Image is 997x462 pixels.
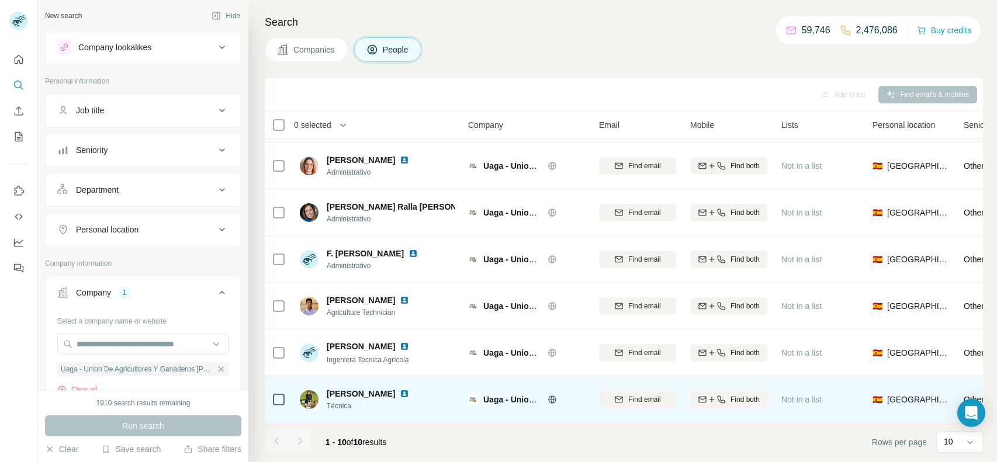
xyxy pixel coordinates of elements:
[327,341,395,352] span: [PERSON_NAME]
[327,401,423,411] span: Técnica
[76,184,119,196] div: Department
[46,33,241,61] button: Company lookalikes
[690,157,767,175] button: Find both
[599,119,619,131] span: Email
[9,75,28,96] button: Search
[409,249,418,258] img: LinkedIn logo
[964,255,984,264] span: Other
[46,216,241,244] button: Personal location
[483,395,720,404] span: Uaga - Union De Agricultores Y Ganaderos [PERSON_NAME]
[9,206,28,227] button: Use Surfe API
[300,297,319,315] img: Avatar
[599,297,676,315] button: Find email
[483,255,720,264] span: Uaga - Union De Agricultores Y Ganaderos [PERSON_NAME]
[873,347,882,359] span: 🇪🇸
[873,300,882,312] span: 🇪🇸
[781,301,822,311] span: Not in a list
[599,157,676,175] button: Find email
[872,436,927,448] span: Rows per page
[46,136,241,164] button: Seniority
[400,296,409,305] img: LinkedIn logo
[802,23,830,37] p: 59,746
[887,300,950,312] span: [GEOGRAPHIC_DATA]
[781,348,822,357] span: Not in a list
[873,119,935,131] span: Personal location
[731,254,760,265] span: Find both
[856,23,898,37] p: 2,476,086
[300,343,319,362] img: Avatar
[9,49,28,70] button: Quick start
[293,44,336,55] span: Companies
[873,394,882,405] span: 🇪🇸
[731,348,760,358] span: Find both
[468,161,477,171] img: Logo of Uaga - Union De Agricultores Y Ganaderos De Aragon
[294,119,331,131] span: 0 selected
[326,437,386,447] span: results
[887,160,950,172] span: [GEOGRAPHIC_DATA]
[400,389,409,398] img: LinkedIn logo
[964,301,984,311] span: Other
[300,203,319,222] img: Avatar
[46,176,241,204] button: Department
[964,208,984,217] span: Other
[731,394,760,405] span: Find both
[9,126,28,147] button: My lists
[9,258,28,279] button: Feedback
[599,251,676,268] button: Find email
[628,394,660,405] span: Find email
[326,437,347,447] span: 1 - 10
[76,144,108,156] div: Seniority
[45,443,78,455] button: Clear
[327,201,488,213] span: [PERSON_NAME] Ralla [PERSON_NAME]
[327,294,395,306] span: [PERSON_NAME]
[468,255,477,264] img: Logo of Uaga - Union De Agricultores Y Ganaderos De Aragon
[628,207,660,218] span: Find email
[383,44,410,55] span: People
[203,7,248,25] button: Hide
[731,207,760,218] span: Find both
[101,443,161,455] button: Save search
[468,301,477,311] img: Logo of Uaga - Union De Agricultores Y Ganaderos De Aragon
[599,204,676,221] button: Find email
[887,253,950,265] span: [GEOGRAPHIC_DATA]
[964,119,995,131] span: Seniority
[957,399,985,427] div: Open Intercom Messenger
[917,22,971,39] button: Buy credits
[265,14,983,30] h4: Search
[96,398,191,408] div: 1910 search results remaining
[873,207,882,218] span: 🇪🇸
[731,301,760,311] span: Find both
[690,204,767,221] button: Find both
[400,342,409,351] img: LinkedIn logo
[483,208,720,217] span: Uaga - Union De Agricultores Y Ganaderos [PERSON_NAME]
[400,155,409,165] img: LinkedIn logo
[9,180,28,202] button: Use Surfe on LinkedIn
[57,384,97,395] button: Clear all
[628,348,660,358] span: Find email
[76,105,104,116] div: Job title
[690,251,767,268] button: Find both
[45,11,82,21] div: New search
[690,344,767,362] button: Find both
[781,395,822,404] span: Not in a list
[327,154,395,166] span: [PERSON_NAME]
[964,395,984,404] span: Other
[468,395,477,404] img: Logo of Uaga - Union De Agricultores Y Ganaderos De Aragon
[628,161,660,171] span: Find email
[46,96,241,124] button: Job title
[468,348,477,357] img: Logo of Uaga - Union De Agricultores Y Ganaderos De Aragon
[354,437,363,447] span: 10
[327,389,395,398] span: [PERSON_NAME]
[468,119,503,131] span: Company
[483,348,720,357] span: Uaga - Union De Agricultores Y Ganaderos [PERSON_NAME]
[628,301,660,311] span: Find email
[327,307,423,318] span: Agriculture Technician
[781,119,798,131] span: Lists
[781,161,822,171] span: Not in a list
[599,391,676,408] button: Find email
[483,301,720,311] span: Uaga - Union De Agricultores Y Ganaderos [PERSON_NAME]
[9,100,28,121] button: Enrich CSV
[327,249,404,258] span: F. [PERSON_NAME]
[76,224,139,235] div: Personal location
[887,347,950,359] span: [GEOGRAPHIC_DATA]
